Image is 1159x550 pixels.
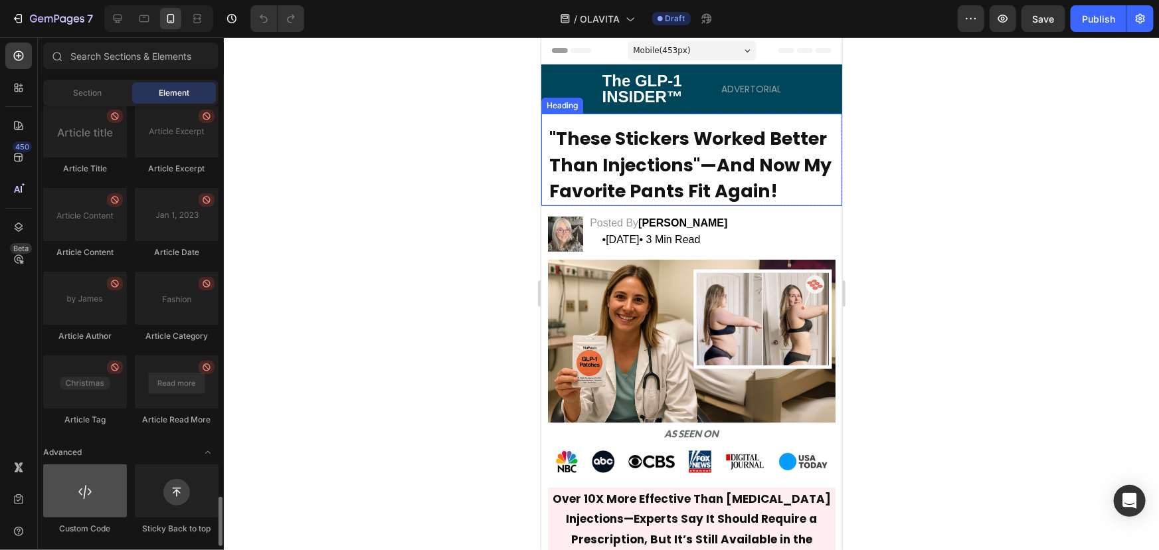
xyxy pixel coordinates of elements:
[43,446,82,458] span: Advanced
[13,141,32,152] div: 450
[135,246,219,258] div: Article Date
[575,12,578,26] span: /
[7,223,294,444] img: image_demo.jpg
[61,197,304,209] p: • • 3 Min Read
[10,243,32,254] div: Beta
[74,87,102,99] span: Section
[11,454,290,531] strong: Over 10X More Effective Than [MEDICAL_DATA] Injections—Experts Say It Should Require a Prescripti...
[135,523,219,535] div: Sticky Back to top
[159,87,189,99] span: Element
[43,414,127,426] div: Article Tag
[43,330,127,342] div: Article Author
[43,523,127,535] div: Custom Code
[64,197,98,208] span: [DATE]
[135,414,219,426] div: Article Read More
[43,43,219,69] input: Search Sections & Elements
[666,13,685,25] span: Draft
[250,5,304,32] div: Undo/Redo
[1114,485,1146,517] div: Open Intercom Messenger
[135,163,219,175] div: Article Excerpt
[87,11,93,27] p: 7
[1082,12,1115,26] div: Publish
[1071,5,1126,32] button: Publish
[1033,13,1055,25] span: Save
[43,163,127,175] div: Article Title
[1022,5,1065,32] button: Save
[135,330,219,342] div: Article Category
[5,5,99,32] button: 7
[43,246,127,258] div: Article Content
[197,442,219,463] span: Toggle open
[580,12,620,26] span: OLAVITA
[541,37,842,550] iframe: Design area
